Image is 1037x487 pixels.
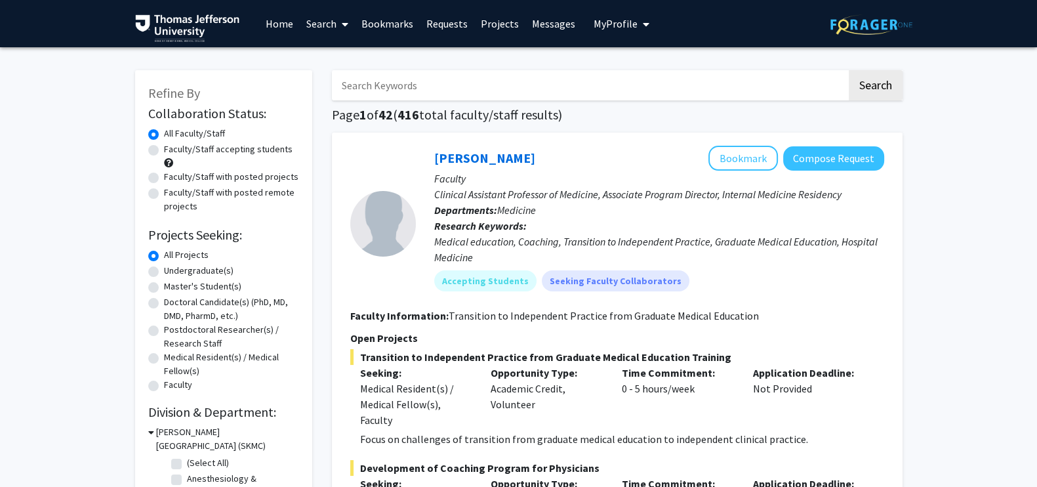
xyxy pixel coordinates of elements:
[164,295,299,323] label: Doctoral Candidate(s) (PhD, MD, DMD, PharmD, etc.)
[449,309,759,322] fg-read-more: Transition to Independent Practice from Graduate Medical Education
[164,280,241,293] label: Master's Student(s)
[360,365,472,381] p: Seeking:
[434,270,537,291] mat-chip: Accepting Students
[187,456,229,470] label: (Select All)
[135,14,240,42] img: Thomas Jefferson University Logo
[148,404,299,420] h2: Division & Department:
[434,234,884,265] div: Medical education, Coaching, Transition to Independent Practice, Graduate Medical Education, Hosp...
[434,150,535,166] a: [PERSON_NAME]
[300,1,355,47] a: Search
[164,323,299,350] label: Postdoctoral Researcher(s) / Research Staff
[420,1,474,47] a: Requests
[783,146,884,171] button: Compose Request to Timothy Kuchera
[164,170,298,184] label: Faculty/Staff with posted projects
[360,381,472,428] div: Medical Resident(s) / Medical Fellow(s), Faculty
[434,186,884,202] p: Clinical Assistant Professor of Medicine, Associate Program Director, Internal Medicine Residency
[148,227,299,243] h2: Projects Seeking:
[708,146,778,171] button: Add Timothy Kuchera to Bookmarks
[434,203,497,217] b: Departments:
[164,264,234,278] label: Undergraduate(s)
[350,460,884,476] span: Development of Coaching Program for Physicians
[156,425,299,453] h3: [PERSON_NAME][GEOGRAPHIC_DATA] (SKMC)
[10,428,56,477] iframe: Chat
[332,70,847,100] input: Search Keywords
[164,378,192,392] label: Faculty
[743,365,874,428] div: Not Provided
[332,107,903,123] h1: Page of ( total faculty/staff results)
[350,309,449,322] b: Faculty Information:
[164,127,225,140] label: All Faculty/Staff
[378,106,393,123] span: 42
[525,1,582,47] a: Messages
[164,248,209,262] label: All Projects
[497,203,536,217] span: Medicine
[849,70,903,100] button: Search
[148,85,200,101] span: Refine By
[491,365,602,381] p: Opportunity Type:
[164,142,293,156] label: Faculty/Staff accepting students
[830,14,912,35] img: ForagerOne Logo
[164,186,299,213] label: Faculty/Staff with posted remote projects
[434,219,527,232] b: Research Keywords:
[359,106,367,123] span: 1
[434,171,884,186] p: Faculty
[350,330,884,346] p: Open Projects
[355,1,420,47] a: Bookmarks
[612,365,743,428] div: 0 - 5 hours/week
[594,17,638,30] span: My Profile
[259,1,300,47] a: Home
[350,349,884,365] span: Transition to Independent Practice from Graduate Medical Education Training
[753,365,864,381] p: Application Deadline:
[481,365,612,428] div: Academic Credit, Volunteer
[474,1,525,47] a: Projects
[164,350,299,378] label: Medical Resident(s) / Medical Fellow(s)
[542,270,689,291] mat-chip: Seeking Faculty Collaborators
[148,106,299,121] h2: Collaboration Status:
[360,431,884,447] p: Focus on challenges of transition from graduate medical education to independent clinical practice.
[622,365,733,381] p: Time Commitment:
[397,106,419,123] span: 416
